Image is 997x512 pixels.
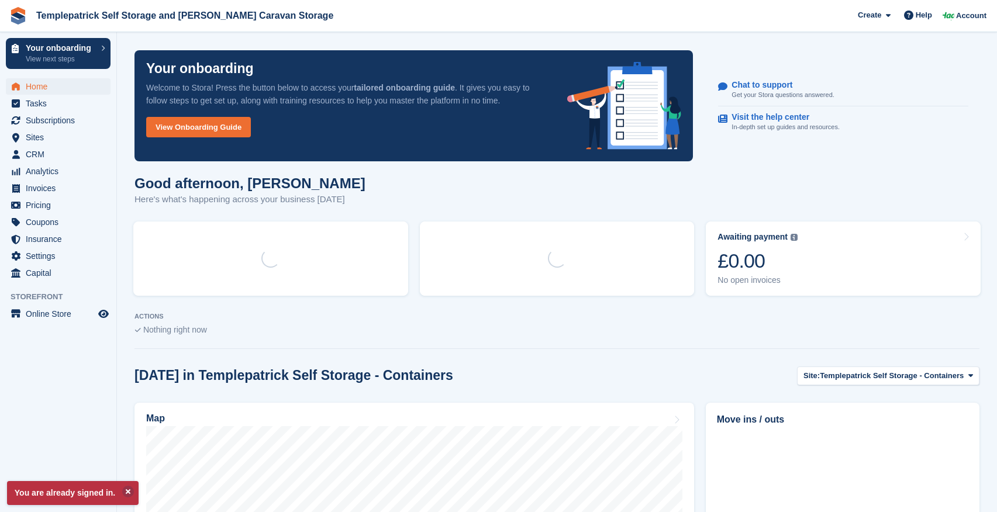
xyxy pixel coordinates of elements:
[7,481,139,505] p: You are already signed in.
[26,231,96,247] span: Insurance
[11,291,116,303] span: Storefront
[26,146,96,162] span: CRM
[26,54,95,64] p: View next steps
[6,163,111,179] a: menu
[717,413,968,427] h2: Move ins / outs
[134,175,365,191] h1: Good afternoon, [PERSON_NAME]
[956,10,986,22] span: Account
[820,370,964,382] span: Templepatrick Self Storage - Containers
[134,328,141,333] img: blank_slate_check_icon-ba018cac091ee9be17c0a81a6c232d5eb81de652e7a59be601be346b1b6ddf79.svg
[146,62,254,75] p: Your onboarding
[6,129,111,146] a: menu
[26,180,96,196] span: Invoices
[858,9,881,21] span: Create
[32,6,338,25] a: Templepatrick Self Storage and [PERSON_NAME] Caravan Storage
[706,222,981,296] a: Awaiting payment £0.00 No open invoices
[6,248,111,264] a: menu
[797,366,979,386] button: Site: Templepatrick Self Storage - Containers
[718,74,968,106] a: Chat to support Get your Stora questions answered.
[354,83,455,92] strong: tailored onboarding guide
[6,214,111,230] a: menu
[6,95,111,112] a: menu
[6,180,111,196] a: menu
[134,193,365,206] p: Here's what's happening across your business [DATE]
[146,117,251,137] a: View Onboarding Guide
[26,78,96,95] span: Home
[6,197,111,213] a: menu
[146,413,165,424] h2: Map
[732,112,830,122] p: Visit the help center
[134,368,453,383] h2: [DATE] in Templepatrick Self Storage - Containers
[732,90,834,100] p: Get your Stora questions answered.
[26,129,96,146] span: Sites
[803,370,820,382] span: Site:
[6,78,111,95] a: menu
[26,163,96,179] span: Analytics
[26,112,96,129] span: Subscriptions
[717,232,788,242] div: Awaiting payment
[9,7,27,25] img: stora-icon-8386f47178a22dfd0bd8f6a31ec36ba5ce8667c1dd55bd0f319d3a0aa187defe.svg
[134,313,979,320] p: ACTIONS
[26,306,96,322] span: Online Store
[791,234,798,241] img: icon-info-grey-7440780725fd019a000dd9b08b2336e03edf1995a4989e88bcd33f0948082b44.svg
[6,231,111,247] a: menu
[6,38,111,69] a: Your onboarding View next steps
[146,81,548,107] p: Welcome to Stora! Press the button below to access your . It gives you easy to follow steps to ge...
[6,112,111,129] a: menu
[26,197,96,213] span: Pricing
[717,249,798,273] div: £0.00
[567,62,682,150] img: onboarding-info-6c161a55d2c0e0a8cae90662b2fe09162a5109e8cc188191df67fb4f79e88e88.svg
[96,307,111,321] a: Preview store
[26,265,96,281] span: Capital
[732,122,840,132] p: In-depth set up guides and resources.
[717,275,798,285] div: No open invoices
[718,106,968,138] a: Visit the help center In-depth set up guides and resources.
[6,146,111,162] a: menu
[732,80,824,90] p: Chat to support
[143,325,207,334] span: Nothing right now
[916,9,932,21] span: Help
[6,265,111,281] a: menu
[26,214,96,230] span: Coupons
[6,306,111,322] a: menu
[26,44,95,52] p: Your onboarding
[26,248,96,264] span: Settings
[26,95,96,112] span: Tasks
[943,9,954,21] img: Gareth Hagan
